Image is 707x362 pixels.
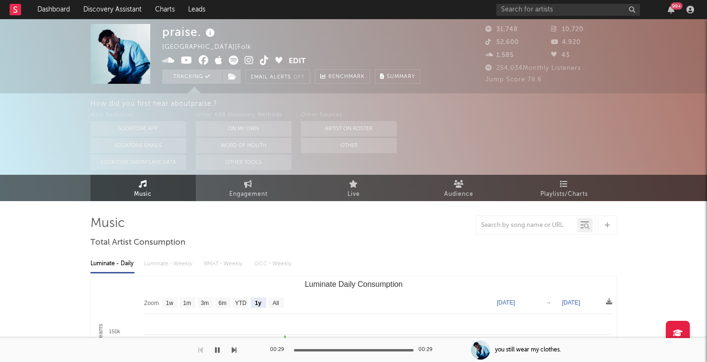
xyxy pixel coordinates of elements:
[90,237,185,249] span: Total Artist Consumption
[485,65,581,71] span: 254,034 Monthly Listeners
[551,39,581,45] span: 4,920
[90,256,135,272] div: Luminate - Daily
[551,26,584,33] span: 10,720
[196,175,301,201] a: Engagement
[485,39,519,45] span: 52,600
[476,222,577,229] input: Search by song name or URL
[272,300,279,306] text: All
[270,344,289,356] div: 00:29
[485,77,542,83] span: Jump Score: 78.6
[485,52,514,58] span: 1,585
[90,121,186,136] button: Sodatone App
[546,299,551,306] text: →
[668,6,674,13] button: 99+
[301,110,397,121] div: Other Sources
[246,69,310,84] button: Email AlertsOff
[301,121,397,136] button: Artist on Roster
[183,300,191,306] text: 1m
[144,300,159,306] text: Zoom
[301,175,406,201] a: Live
[348,189,360,200] span: Live
[540,189,588,200] span: Playlists/Charts
[162,42,262,53] div: [GEOGRAPHIC_DATA] | Folk
[162,69,222,84] button: Tracking
[293,75,305,80] em: Off
[196,138,292,153] button: Word Of Mouth
[406,175,512,201] a: Audience
[196,110,292,121] div: Other A&R Discovery Methods
[229,189,268,200] span: Engagement
[551,52,570,58] span: 43
[196,155,292,170] button: Other Tools
[289,56,306,68] button: Edit
[562,299,580,306] text: [DATE]
[444,189,473,200] span: Audience
[418,344,438,356] div: 00:29
[387,74,415,79] span: Summary
[255,300,261,306] text: 1y
[201,300,209,306] text: 3m
[512,175,617,201] a: Playlists/Charts
[375,69,420,84] button: Summary
[90,138,186,153] button: Sodatone Emails
[196,121,292,136] button: On My Own
[497,299,515,306] text: [DATE]
[315,69,370,84] a: Benchmark
[485,26,518,33] span: 31,748
[90,155,186,170] button: Sodatone Snowflake Data
[90,110,186,121] div: With Sodatone
[304,280,403,288] text: Luminate Daily Consumption
[328,71,365,83] span: Benchmark
[235,300,246,306] text: YTD
[90,175,196,201] a: Music
[218,300,226,306] text: 6m
[166,300,173,306] text: 1w
[109,328,120,334] text: 150k
[495,346,561,354] div: you still wear my clothes.
[162,24,217,40] div: praise.
[496,4,640,16] input: Search for artists
[671,2,683,10] div: 99 +
[134,189,152,200] span: Music
[301,138,397,153] button: Other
